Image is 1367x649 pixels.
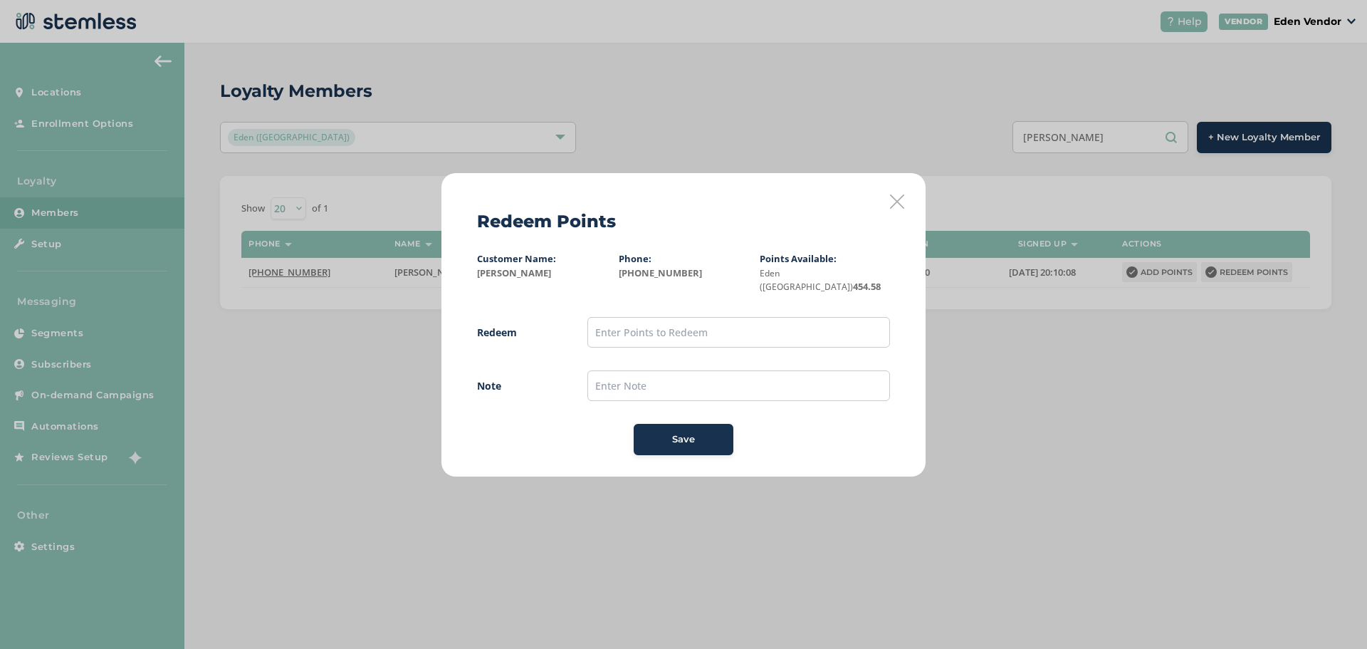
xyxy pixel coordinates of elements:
small: Eden ([GEOGRAPHIC_DATA]) [760,267,853,294]
label: 454.58 [760,266,890,294]
input: Enter Points to Redeem [587,317,890,348]
label: [PERSON_NAME] [477,266,607,281]
input: Enter Note [587,370,890,401]
button: Save [634,424,733,455]
h2: Redeem Points [477,209,616,234]
label: Note [477,378,559,393]
iframe: Chat Widget [1296,581,1367,649]
span: Save [672,432,695,447]
label: Phone: [619,252,651,265]
label: Customer Name: [477,252,556,265]
label: [PHONE_NUMBER] [619,266,749,281]
label: Redeem [477,325,559,340]
label: Points Available: [760,252,837,265]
